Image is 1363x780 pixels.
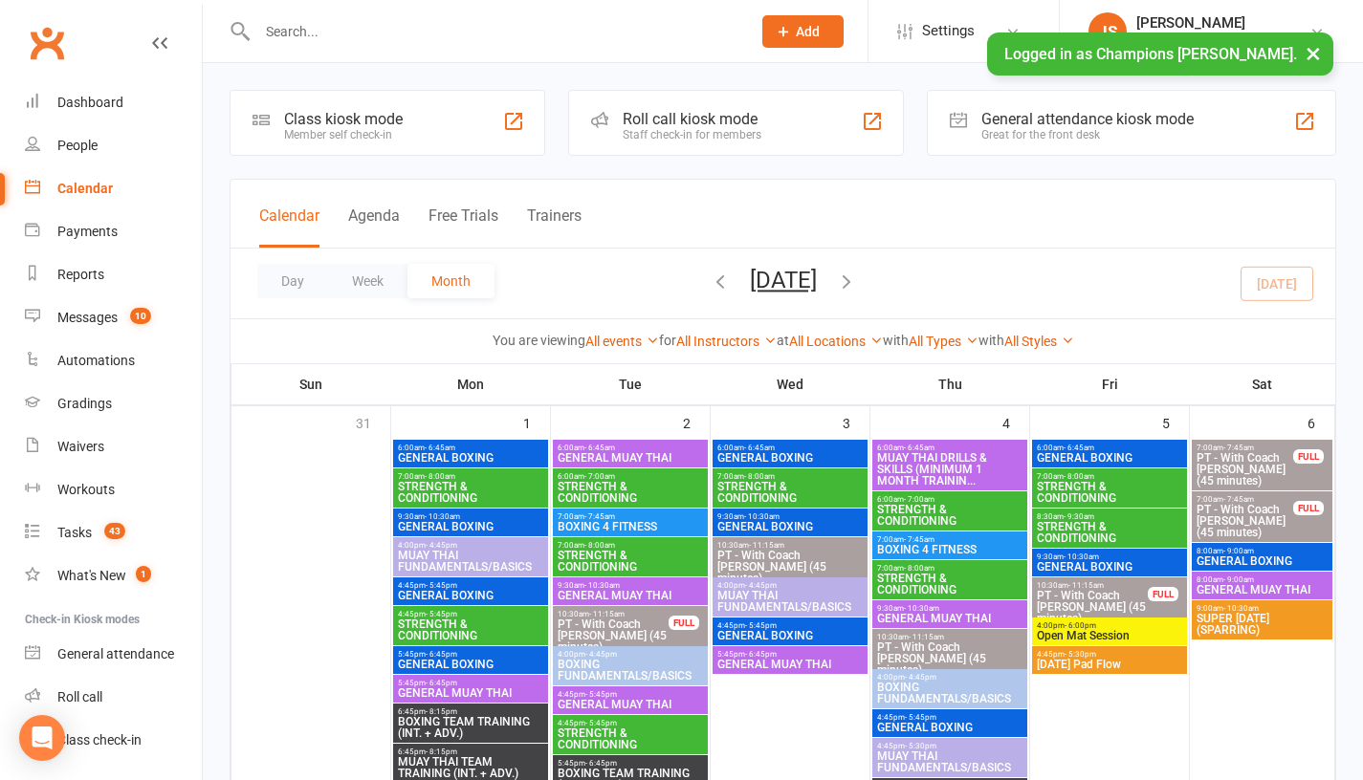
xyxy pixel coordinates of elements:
[25,124,202,167] a: People
[876,604,1023,613] span: 9:30am
[557,512,704,521] span: 7:00am
[1065,650,1096,659] span: - 5:30pm
[1136,32,1309,49] div: Champions [PERSON_NAME]
[745,621,777,630] span: - 5:45pm
[57,267,104,282] div: Reports
[876,722,1023,733] span: GENERAL BOXING
[1196,575,1329,584] span: 8:00am
[1036,521,1183,544] span: STRENGTH & CONDITIONING
[257,264,328,298] button: Day
[57,732,142,747] div: Class check-in
[1223,604,1259,613] span: - 10:30am
[584,581,620,590] span: - 10:30am
[1065,621,1096,630] span: - 6:00pm
[904,495,934,504] span: - 7:00am
[426,581,457,590] span: - 5:45pm
[909,334,978,349] a: All Types
[1030,364,1190,404] th: Fri
[328,264,407,298] button: Week
[716,650,864,659] span: 5:45pm
[25,253,202,296] a: Reports
[397,444,544,452] span: 6:00am
[1064,552,1099,561] span: - 10:30am
[57,310,118,325] div: Messages
[397,481,544,504] span: STRENGTH & CONDITIONING
[876,535,1023,544] span: 7:00am
[397,512,544,521] span: 9:30am
[876,544,1023,555] span: BOXING 4 FITNESS
[523,406,550,438] div: 1
[904,535,934,544] span: - 7:45am
[744,512,780,521] span: - 10:30am
[876,452,1023,487] span: MUAY THAI DRILLS & SKILLS (MINIMUM 1 MONTH TRAININ...
[407,264,495,298] button: Month
[876,633,1023,641] span: 10:30am
[796,24,820,39] span: Add
[744,472,775,481] span: - 8:00am
[777,333,789,348] strong: at
[789,334,883,349] a: All Locations
[762,15,844,48] button: Add
[557,581,704,590] span: 9:30am
[57,224,118,239] div: Payments
[557,618,670,653] span: PT - With Coach [PERSON_NAME] (45 minutes)
[585,650,617,659] span: - 4:45pm
[23,19,71,67] a: Clubworx
[1036,590,1149,624] span: PT - With Coach [PERSON_NAME] (45 minutes)
[905,713,936,722] span: - 5:45pm
[551,364,711,404] th: Tue
[1036,472,1183,481] span: 7:00am
[981,110,1194,128] div: General attendance kiosk mode
[397,610,544,618] span: 4:45pm
[905,742,936,750] span: - 5:30pm
[1136,14,1309,32] div: [PERSON_NAME]
[426,541,457,550] span: - 4:45pm
[716,541,864,550] span: 10:30am
[1036,621,1183,630] span: 4:00pm
[557,481,704,504] span: STRENGTH & CONDITIONING
[584,472,615,481] span: - 7:00am
[136,566,151,582] span: 1
[397,650,544,659] span: 5:45pm
[25,81,202,124] a: Dashboard
[876,495,1023,504] span: 6:00am
[397,618,544,641] span: STRENGTH & CONDITIONING
[623,128,761,141] div: Staff check-in for members
[25,210,202,253] a: Payments
[1036,630,1183,641] span: Open Mat Session
[557,650,704,659] span: 4:00pm
[716,444,864,452] span: 6:00am
[1223,547,1254,555] span: - 9:00am
[557,659,704,682] span: BOXING FUNDAMENTALS/BASICS
[904,564,934,573] span: - 8:00am
[1190,364,1335,404] th: Sat
[557,690,704,699] span: 4:45pm
[683,406,710,438] div: 2
[25,425,202,468] a: Waivers
[527,206,582,248] button: Trainers
[1036,561,1183,573] span: GENERAL BOXING
[876,713,1023,722] span: 4:45pm
[1223,495,1254,504] span: - 7:45am
[1064,444,1094,452] span: - 6:45am
[557,444,704,452] span: 6:00am
[876,613,1023,624] span: GENERAL MUAY THAI
[1196,555,1329,567] span: GENERAL BOXING
[426,679,457,687] span: - 6:45pm
[557,472,704,481] span: 6:00am
[25,554,202,597] a: What's New1
[57,568,126,583] div: What's New
[1196,444,1294,452] span: 7:00am
[57,95,123,110] div: Dashboard
[870,364,1030,404] th: Thu
[584,512,615,521] span: - 7:45am
[397,747,544,756] span: 6:45pm
[429,206,498,248] button: Free Trials
[716,550,864,584] span: PT - With Coach [PERSON_NAME] (45 minutes)
[557,719,704,727] span: 4:45pm
[426,747,457,756] span: - 8:15pm
[397,659,544,670] span: GENERAL BOXING
[1308,406,1334,438] div: 6
[585,759,617,768] span: - 6:45pm
[1196,604,1329,613] span: 9:00am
